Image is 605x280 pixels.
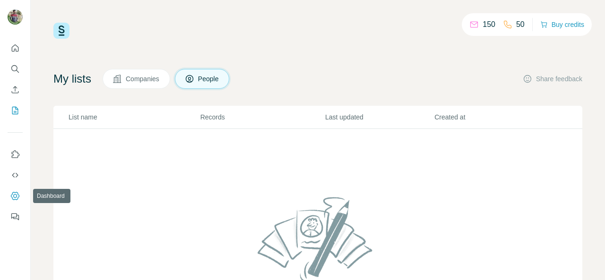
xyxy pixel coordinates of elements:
button: Search [8,60,23,77]
img: Surfe Logo [53,23,69,39]
h4: My lists [53,71,91,86]
span: Companies [126,74,160,84]
p: 50 [516,19,525,30]
p: List name [69,112,199,122]
button: Use Surfe on LinkedIn [8,146,23,163]
button: Use Surfe API [8,167,23,184]
p: 150 [483,19,495,30]
button: Enrich CSV [8,81,23,98]
button: Quick start [8,40,23,57]
button: Dashboard [8,187,23,204]
button: Feedback [8,208,23,225]
p: Last updated [325,112,433,122]
button: Buy credits [540,18,584,31]
p: Records [200,112,324,122]
p: Created at [434,112,543,122]
span: People [198,74,220,84]
img: Avatar [8,9,23,25]
button: Share feedback [523,74,582,84]
button: My lists [8,102,23,119]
